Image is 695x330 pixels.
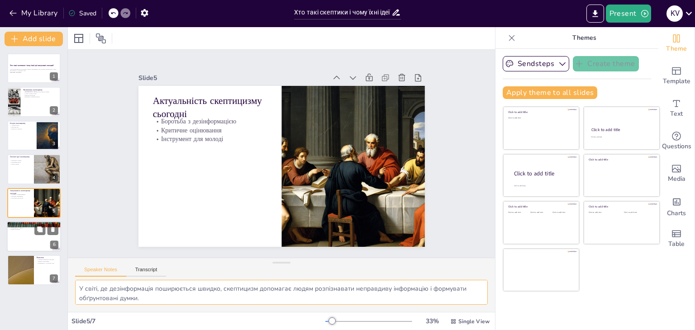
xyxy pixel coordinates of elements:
div: Click to add text [530,212,551,214]
div: Slide 5 [138,74,327,82]
div: Layout [71,31,86,46]
p: [DEMOGRAPHIC_DATA] як філософська позиція [23,91,58,93]
div: Change the overall theme [658,27,695,60]
p: Необхідність у сучасному світі [37,262,58,264]
div: 3 [50,140,58,148]
div: Click to add title [589,205,653,208]
div: Add charts and graphs [658,190,695,222]
p: Визначення скептицизму [23,89,58,91]
p: Актуальність скептицизму сьогодні [152,94,267,121]
div: 3 [7,121,61,151]
p: Еволюція ідеї [10,126,34,128]
button: Duplicate Slide [34,224,45,235]
div: 33 % [421,317,443,325]
p: Розвиток критичного мислення [37,259,58,261]
p: Історія скептицизму [10,122,34,125]
span: Text [670,109,683,119]
div: Click to add title [514,170,572,177]
div: Add images, graphics, shapes or video [658,157,695,190]
p: Пошук доказів [10,163,31,165]
div: 4 [7,154,61,184]
p: У цій презентації ми розглянемо поняття скептицизму, його історію, ключові ідеї та їхню актуальні... [10,68,58,71]
div: 1 [50,72,58,80]
div: Click to add title [508,205,573,208]
button: Delete Slide [48,224,58,235]
div: 2 [50,106,58,114]
p: Об'єктивність у науці [10,227,58,229]
div: 6 [7,221,61,252]
div: Click to add text [508,212,528,214]
div: 4 [50,174,58,182]
p: Здатність аналізувати [37,261,58,263]
span: Table [668,239,685,249]
p: Вплив на прогрес [10,229,58,231]
button: Present [606,5,651,23]
p: Боротьба з дезінформацією [10,193,31,195]
span: Theme [666,44,687,54]
div: Click to add text [552,212,573,214]
p: Сумнів і пошук істини [23,93,58,94]
div: Slide 5 / 7 [71,317,325,325]
p: Перевірка гіпотез [10,225,58,227]
div: 1 [7,53,61,83]
p: Інструмент для молоді [152,135,267,144]
p: Критичне оцінювання [152,126,267,135]
div: Click to add body [514,184,571,187]
div: Saved [68,9,96,18]
p: Критичне оцінювання [10,195,31,197]
button: Export to PowerPoint [586,5,604,23]
span: Media [668,174,685,184]
div: Click to add text [624,212,652,214]
div: Click to add text [591,136,651,138]
div: Click to add title [591,127,652,132]
div: 2 [7,87,61,117]
p: Античні корені [10,124,34,126]
p: Важливість перевірки фактів [23,96,58,98]
span: Template [663,76,690,86]
div: Click to add title [508,110,573,114]
p: Актуальність скептицизму сьогодні [10,189,31,194]
p: [DEMOGRAPHIC_DATA] у науці [10,223,58,226]
p: Generated with [URL] [10,72,58,74]
span: Questions [662,141,691,151]
div: 7 [7,255,61,285]
p: Вплив на сучасність [10,128,34,130]
div: 5 [50,207,58,215]
p: Критичне мислення [23,94,58,96]
p: Важливість сумніву [10,160,31,162]
input: Insert title [294,6,391,19]
div: Add a table [658,222,695,255]
textarea: У світі, де дезінформація поширюється швидко, скептицизм допомагає людям розпізнавати неправдиву ... [75,280,488,305]
button: Speaker Notes [75,267,126,277]
p: Основні ідеї скептицизму [10,156,31,158]
div: Add text boxes [658,92,695,125]
button: My Library [7,6,62,20]
div: 6 [50,240,58,249]
button: Add slide [5,32,63,46]
span: Position [95,33,106,44]
button: Create theme [573,56,639,71]
div: Click to add text [589,212,617,214]
div: Click to add text [508,117,573,119]
div: Get real-time input from your audience [658,125,695,157]
p: Боротьба з дезінформацією [152,117,267,126]
p: Критичний аналіз [10,162,31,164]
div: Click to add title [589,158,653,161]
button: Sendsteps [503,56,569,71]
button: K V [666,5,683,23]
div: Add ready made slides [658,60,695,92]
div: 7 [50,274,58,283]
div: 5 [7,188,61,218]
span: Charts [667,208,686,218]
p: Themes [519,27,649,49]
div: K V [666,5,683,22]
strong: Хто такі скептики і чому їхні ідеї актуальні сьогодні? [10,64,54,66]
p: Висновок [37,257,58,259]
span: Single View [458,318,490,325]
p: Інструмент для молоді [10,197,31,199]
button: Apply theme to all slides [503,86,597,99]
button: Transcript [126,267,167,277]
